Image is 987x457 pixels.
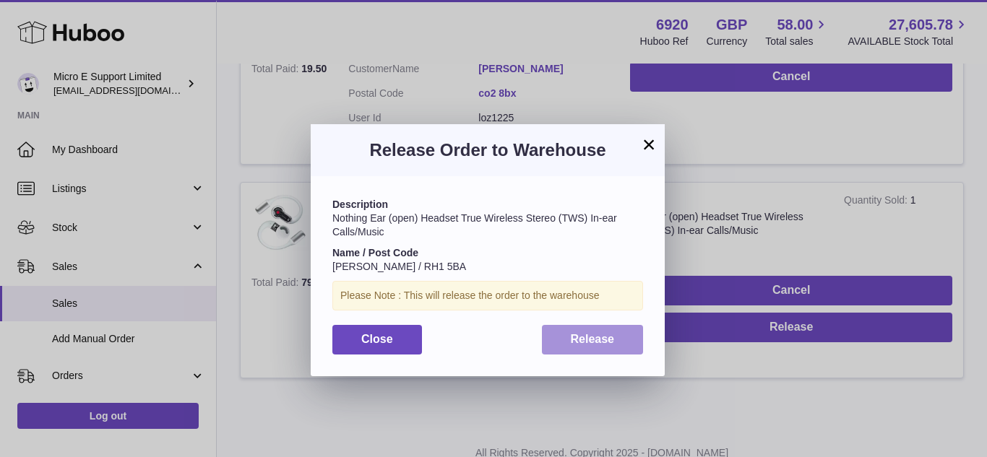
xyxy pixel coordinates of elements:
button: Close [332,325,422,354]
strong: Name / Post Code [332,247,418,258]
strong: Description [332,199,388,210]
span: Close [361,333,393,345]
div: Please Note : This will release the order to the warehouse [332,281,643,310]
span: Nothing Ear (open) Headset True Wireless Stereo (TWS) In-ear Calls/Music [332,212,617,238]
span: [PERSON_NAME] / RH1 5BA [332,261,466,272]
button: × [640,136,658,153]
button: Release [542,325,644,354]
h3: Release Order to Warehouse [332,139,643,162]
span: Release [571,333,615,345]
